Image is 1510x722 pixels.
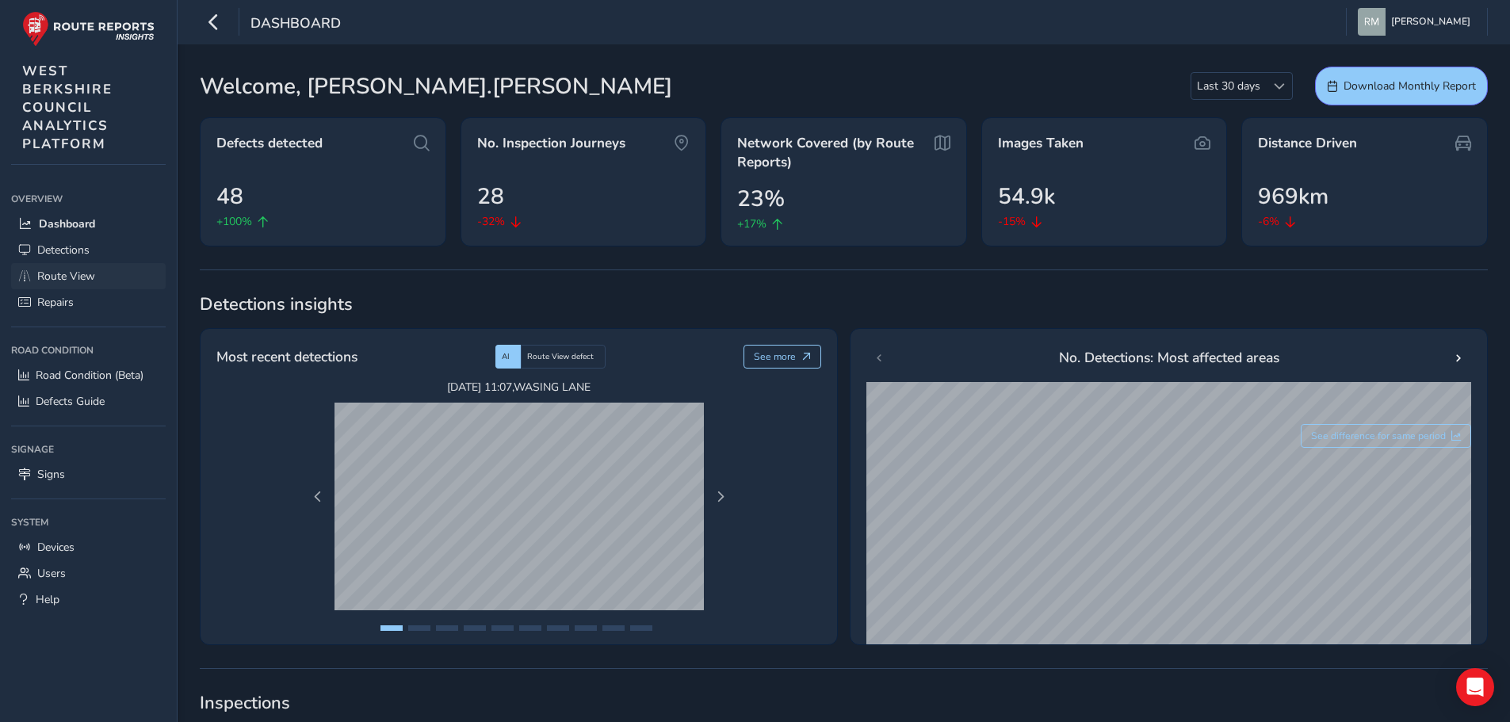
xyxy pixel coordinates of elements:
[998,180,1055,213] span: 54.9k
[11,338,166,362] div: Road Condition
[1301,424,1472,448] button: See difference for same period
[998,134,1084,153] span: Images Taken
[22,62,113,153] span: WEST BERKSHIRE COUNCIL ANALYTICS PLATFORM
[11,289,166,315] a: Repairs
[408,625,430,631] button: Page 2
[36,394,105,409] span: Defects Guide
[464,625,486,631] button: Page 4
[754,350,796,363] span: See more
[37,566,66,581] span: Users
[575,625,597,631] button: Page 8
[1258,134,1357,153] span: Distance Driven
[11,362,166,388] a: Road Condition (Beta)
[477,213,505,230] span: -32%
[1456,668,1494,706] div: Open Intercom Messenger
[216,213,252,230] span: +100%
[436,625,458,631] button: Page 3
[11,586,166,613] a: Help
[36,368,143,383] span: Road Condition (Beta)
[1391,8,1470,36] span: [PERSON_NAME]
[22,11,155,47] img: rr logo
[709,486,732,508] button: Next Page
[737,182,785,216] span: 23%
[737,134,929,171] span: Network Covered (by Route Reports)
[37,467,65,482] span: Signs
[37,295,74,310] span: Repairs
[521,345,606,369] div: Route View defect
[477,180,504,213] span: 28
[495,345,521,369] div: AI
[1059,347,1279,368] span: No. Detections: Most affected areas
[519,625,541,631] button: Page 6
[1358,8,1386,36] img: diamond-layout
[998,213,1026,230] span: -15%
[491,625,514,631] button: Page 5
[334,380,704,395] span: [DATE] 11:07 , WASING LANE
[200,691,1488,715] span: Inspections
[744,345,822,369] button: See more
[11,263,166,289] a: Route View
[1358,8,1476,36] button: [PERSON_NAME]
[216,346,357,367] span: Most recent detections
[11,510,166,534] div: System
[602,625,625,631] button: Page 9
[477,134,625,153] span: No. Inspection Journeys
[216,180,243,213] span: 48
[200,70,672,103] span: Welcome, [PERSON_NAME].[PERSON_NAME]
[1258,213,1279,230] span: -6%
[380,625,403,631] button: Page 1
[502,351,510,362] span: AI
[39,216,95,231] span: Dashboard
[11,461,166,487] a: Signs
[1258,180,1328,213] span: 969km
[11,534,166,560] a: Devices
[1311,430,1446,442] span: See difference for same period
[630,625,652,631] button: Page 10
[1315,67,1488,105] button: Download Monthly Report
[37,269,95,284] span: Route View
[527,351,594,362] span: Route View defect
[1191,73,1266,99] span: Last 30 days
[216,134,323,153] span: Defects detected
[11,437,166,461] div: Signage
[11,388,166,414] a: Defects Guide
[307,486,329,508] button: Previous Page
[737,216,766,232] span: +17%
[547,625,569,631] button: Page 7
[11,237,166,263] a: Detections
[11,211,166,237] a: Dashboard
[37,243,90,258] span: Detections
[36,592,59,607] span: Help
[11,560,166,586] a: Users
[250,13,341,36] span: Dashboard
[11,187,166,211] div: Overview
[200,292,1488,316] span: Detections insights
[1344,78,1476,94] span: Download Monthly Report
[37,540,75,555] span: Devices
